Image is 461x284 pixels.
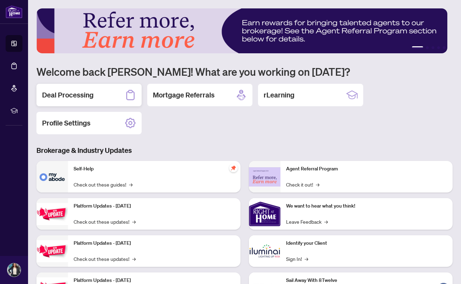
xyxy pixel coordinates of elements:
[249,198,280,230] img: We want to hear what you think!
[36,65,453,78] h1: Welcome back [PERSON_NAME]! What are you working on [DATE]?
[286,255,308,263] a: Sign In!→
[316,181,319,188] span: →
[412,46,423,49] button: 1
[129,181,133,188] span: →
[74,202,235,210] p: Platform Updates - [DATE]
[132,255,136,263] span: →
[74,218,136,225] a: Check out these updates!→
[443,46,446,49] button: 5
[426,46,429,49] button: 2
[286,165,447,173] p: Agent Referral Program
[153,90,215,100] h2: Mortgage Referrals
[324,218,328,225] span: →
[249,167,280,187] img: Agent Referral Program
[42,118,90,128] h2: Profile Settings
[36,8,447,53] img: Slide 0
[433,259,454,280] button: Open asap
[286,239,447,247] p: Identify your Client
[7,263,21,277] img: Profile Icon
[36,146,453,155] h3: Brokerage & Industry Updates
[42,90,94,100] h2: Deal Processing
[74,239,235,247] p: Platform Updates - [DATE]
[249,235,280,267] img: Identify your Client
[36,203,68,225] img: Platform Updates - July 21, 2025
[36,161,68,192] img: Self-Help
[286,202,447,210] p: We want to hear what you think!
[264,90,294,100] h2: rLearning
[286,218,328,225] a: Leave Feedback→
[74,255,136,263] a: Check out these updates!→
[74,165,235,173] p: Self-Help
[74,181,133,188] a: Check out these guides!→
[305,255,308,263] span: →
[229,164,238,172] span: pushpin
[6,5,22,18] img: logo
[437,46,440,49] button: 4
[432,46,434,49] button: 3
[36,240,68,262] img: Platform Updates - July 8, 2025
[286,181,319,188] a: Check it out!→
[132,218,136,225] span: →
